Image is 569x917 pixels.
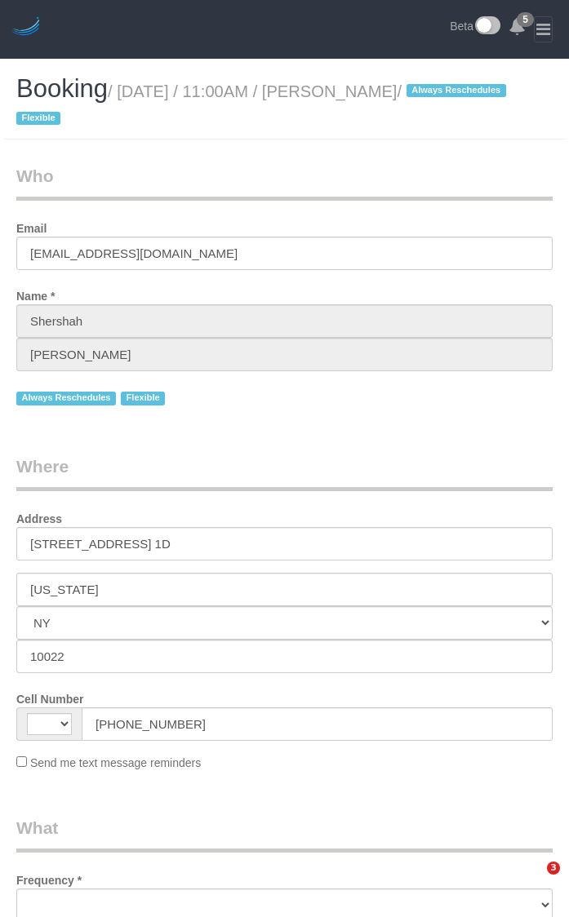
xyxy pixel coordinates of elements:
[16,640,553,673] input: Zip Code
[16,392,116,405] span: Always Reschedules
[30,756,201,769] span: Send me text message reminders
[517,12,534,27] span: 5
[16,338,553,371] input: Last Name
[513,862,553,901] iframe: Intercom live chat
[4,215,59,237] label: Email
[16,573,553,606] input: City
[16,454,553,491] legend: Where
[450,16,500,38] a: Beta
[509,16,526,41] a: 5
[10,16,42,39] img: Automaid Logo
[473,16,500,38] img: New interface
[16,164,553,201] legend: Who
[4,282,67,304] label: Name *
[121,392,165,405] span: Flexible
[4,866,94,888] label: Frequency *
[16,74,108,103] span: Booking
[16,237,553,270] input: Email
[4,505,74,527] label: Address
[16,304,553,338] input: First Name
[16,112,60,125] span: Flexible
[4,685,96,707] label: Cell Number
[16,82,511,128] small: / [DATE] / 11:00AM / [PERSON_NAME]
[547,862,560,875] span: 3
[407,84,506,97] span: Always Reschedules
[82,707,553,741] input: Cell Number
[16,816,553,853] legend: What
